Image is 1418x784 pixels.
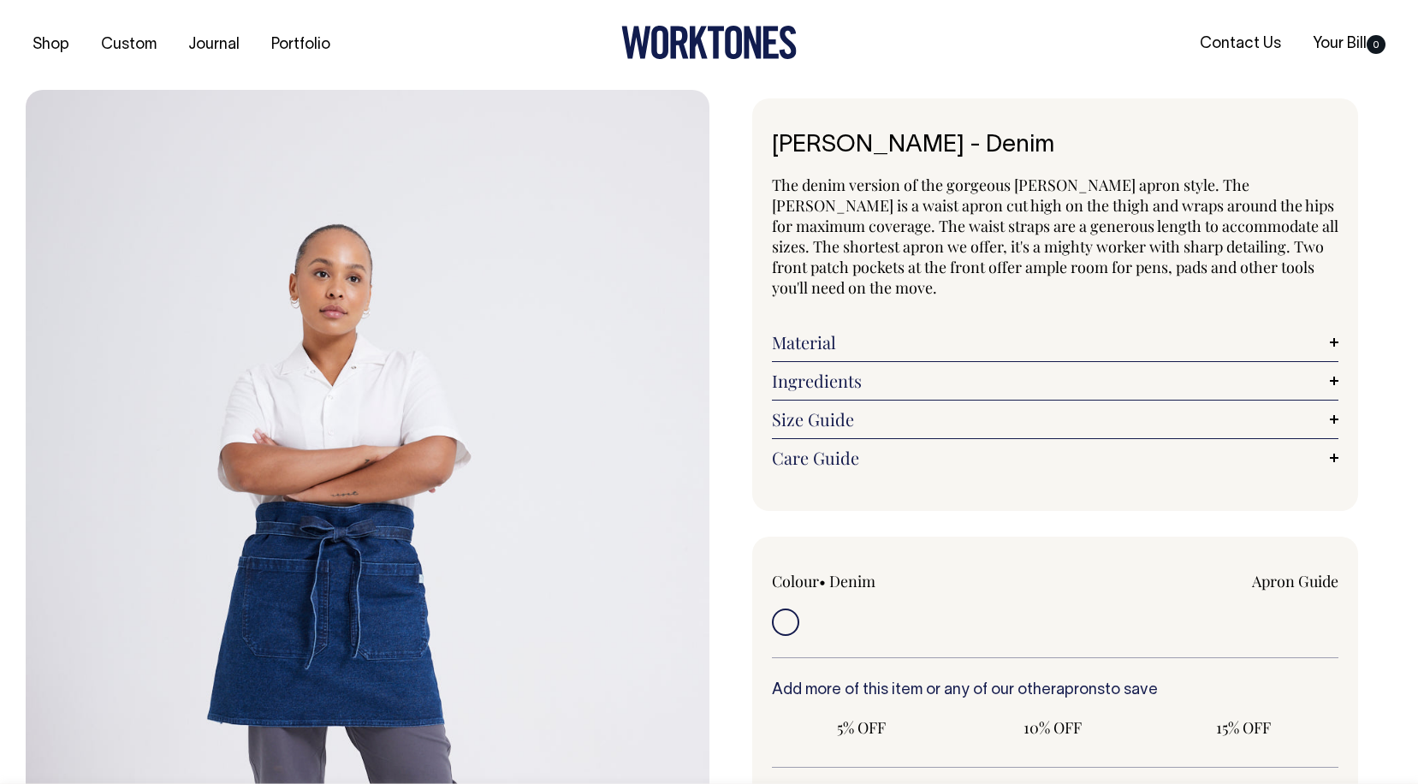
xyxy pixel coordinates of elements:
a: Your Bill0 [1306,30,1392,58]
span: 5% OFF [780,717,944,738]
a: Apron Guide [1252,571,1338,591]
a: aprons [1056,683,1105,698]
input: 10% OFF [962,712,1142,743]
span: 0 [1367,35,1385,54]
label: Denim [829,571,875,591]
a: Care Guide [772,448,1339,468]
a: Shop [26,31,76,59]
input: 15% OFF [1153,712,1333,743]
span: 10% OFF [970,717,1134,738]
a: Journal [181,31,246,59]
div: Colour [772,571,999,591]
a: Contact Us [1193,30,1288,58]
a: Ingredients [772,371,1339,391]
input: 5% OFF [772,712,952,743]
h1: [PERSON_NAME] - Denim [772,133,1339,159]
a: Material [772,332,1339,353]
span: 15% OFF [1161,717,1325,738]
span: The denim version of the gorgeous [PERSON_NAME] apron style. The [PERSON_NAME] is a waist apron c... [772,175,1338,298]
span: • [819,571,826,591]
a: Portfolio [264,31,337,59]
h6: Add more of this item or any of our other to save [772,682,1339,699]
a: Size Guide [772,409,1339,430]
a: Custom [94,31,163,59]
